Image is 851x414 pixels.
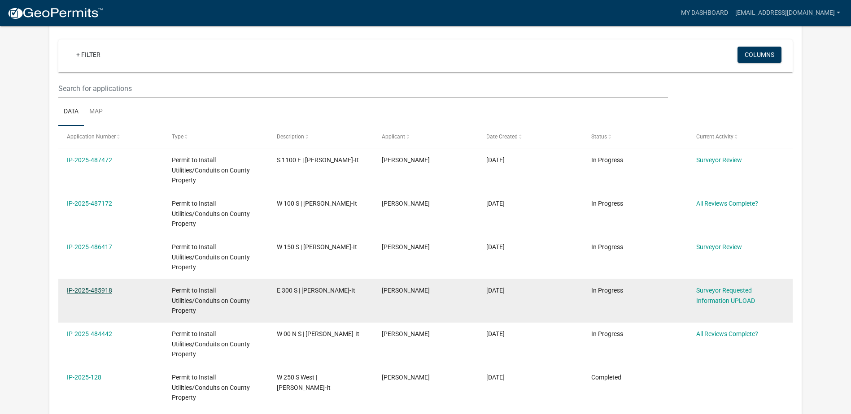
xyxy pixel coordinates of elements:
span: In Progress [591,330,623,337]
span: S 1100 E | Berry-It [277,156,359,164]
span: Status [591,134,607,140]
span: In Progress [591,200,623,207]
span: W 00 N S | Berry-It [277,330,359,337]
a: My Dashboard [677,4,732,22]
span: 09/26/2025 [486,330,505,337]
span: Justin Suhre [382,374,430,381]
span: Justin Suhre [382,200,430,207]
span: Date Created [486,134,518,140]
span: 10/01/2025 [486,243,505,250]
span: Permit to Install Utilities/Conduits on County Property [172,156,250,184]
a: IP-2025-484442 [67,330,112,337]
span: W 250 S West | Berry-It [277,374,331,391]
span: W 150 S | Berry-It [277,243,357,250]
datatable-header-cell: Applicant [373,126,478,147]
datatable-header-cell: Type [163,126,268,147]
span: 10/03/2025 [486,156,505,164]
span: Permit to Install Utilities/Conduits on County Property [172,287,250,315]
span: Justin Suhre [382,287,430,294]
a: IP-2025-486417 [67,243,112,250]
a: Surveyor Requested Information UPLOAD [696,287,755,304]
input: Search for applications [58,79,668,98]
a: IP-2025-487172 [67,200,112,207]
a: IP-2025-128 [67,374,101,381]
a: All Reviews Complete? [696,200,758,207]
span: 09/03/2025 [486,374,505,381]
span: 10/02/2025 [486,200,505,207]
a: Map [84,98,108,126]
span: Current Activity [696,134,733,140]
span: Applicant [382,134,405,140]
a: IP-2025-487472 [67,156,112,164]
datatable-header-cell: Status [583,126,688,147]
datatable-header-cell: Description [268,126,373,147]
a: [EMAIL_ADDRESS][DOMAIN_NAME] [732,4,844,22]
button: Columns [738,47,781,63]
span: Description [277,134,304,140]
span: Justin Suhre [382,330,430,337]
span: Permit to Install Utilities/Conduits on County Property [172,330,250,358]
a: + Filter [69,47,108,63]
span: Permit to Install Utilities/Conduits on County Property [172,243,250,271]
span: Permit to Install Utilities/Conduits on County Property [172,200,250,228]
span: In Progress [591,287,623,294]
span: Application Number [67,134,116,140]
datatable-header-cell: Application Number [58,126,163,147]
span: E 300 S | Berry-It [277,287,355,294]
datatable-header-cell: Date Created [478,126,583,147]
a: Surveyor Review [696,243,742,250]
span: Permit to Install Utilities/Conduits on County Property [172,374,250,401]
span: W 100 S | Berry-It [277,200,357,207]
span: Type [172,134,183,140]
span: In Progress [591,243,623,250]
span: Justin Suhre [382,243,430,250]
span: Completed [591,374,621,381]
a: Data [58,98,84,126]
span: 09/30/2025 [486,287,505,294]
a: IP-2025-485918 [67,287,112,294]
span: In Progress [591,156,623,164]
a: All Reviews Complete? [696,330,758,337]
a: Surveyor Review [696,156,742,164]
span: Justin Suhre [382,156,430,164]
datatable-header-cell: Current Activity [688,126,793,147]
